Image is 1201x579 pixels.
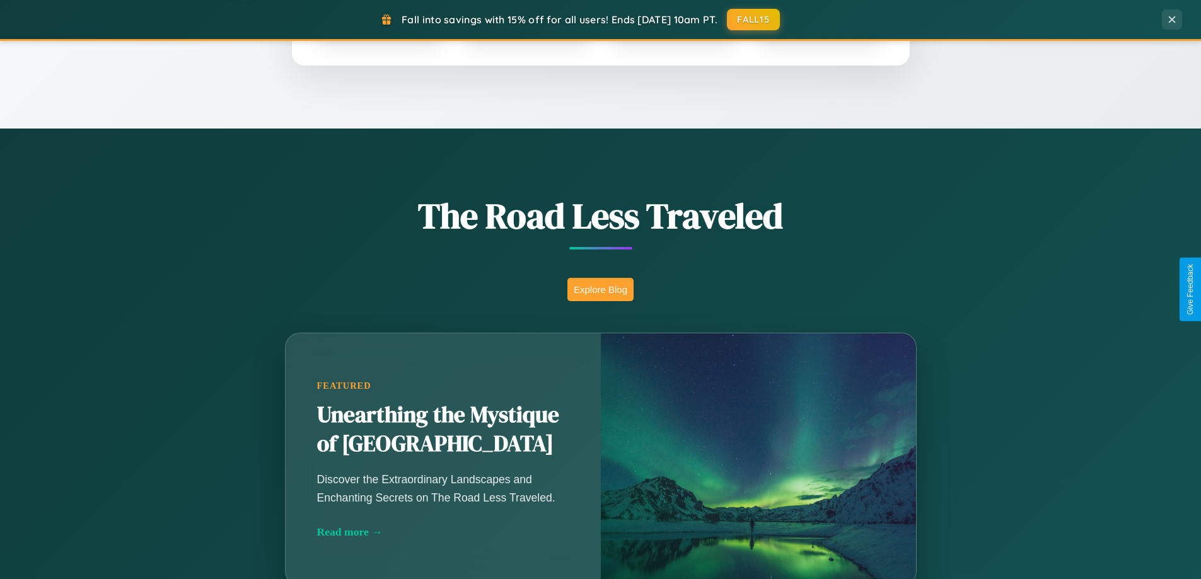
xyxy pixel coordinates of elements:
span: Fall into savings with 15% off for all users! Ends [DATE] 10am PT. [402,13,717,26]
h1: The Road Less Traveled [223,192,979,240]
div: Featured [317,381,569,391]
div: Give Feedback [1186,264,1195,315]
button: FALL15 [727,9,780,30]
p: Discover the Extraordinary Landscapes and Enchanting Secrets on The Road Less Traveled. [317,471,569,506]
div: Read more → [317,525,569,539]
h2: Unearthing the Mystique of [GEOGRAPHIC_DATA] [317,401,569,459]
button: Explore Blog [567,278,634,301]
